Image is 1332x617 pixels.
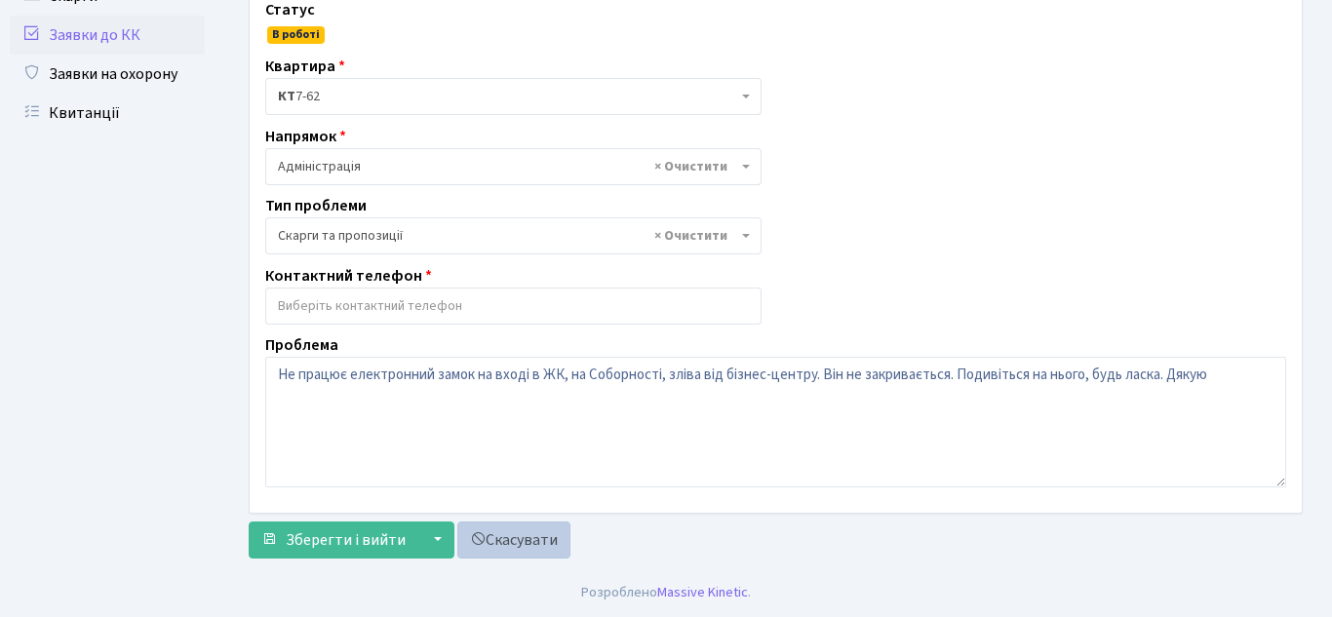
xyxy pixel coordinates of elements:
[265,148,762,185] span: Адміністрація
[265,125,346,148] label: Напрямок
[10,55,205,94] a: Заявки на охорону
[457,521,570,559] a: Скасувати
[657,582,748,602] a: Massive Kinetic
[278,87,295,106] b: КТ
[265,217,762,254] span: Скарги та пропозиції
[278,157,737,176] span: Адміністрація
[265,55,345,78] label: Квартира
[278,226,737,246] span: Скарги та пропозиції
[654,157,727,176] span: Видалити всі елементи
[10,16,205,55] a: Заявки до КК
[265,264,432,288] label: Контактний телефон
[581,582,751,603] div: Розроблено .
[265,194,367,217] label: Тип проблеми
[266,289,761,324] input: Виберіть контактний телефон
[654,226,727,246] span: Видалити всі елементи
[265,78,762,115] span: <b>КТ</b>&nbsp;&nbsp;&nbsp;&nbsp;7-62
[249,521,418,559] button: Зберегти і вийти
[286,529,406,551] span: Зберегти і вийти
[10,94,205,133] a: Квитанції
[278,87,737,106] span: <b>КТ</b>&nbsp;&nbsp;&nbsp;&nbsp;7-62
[265,333,338,357] label: Проблема
[267,26,325,44] span: В роботі
[265,357,1286,487] textarea: Не працює електронний замок на вході в ЖК, на Соборності, зліва від бізнес-центру. Він не закрива...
